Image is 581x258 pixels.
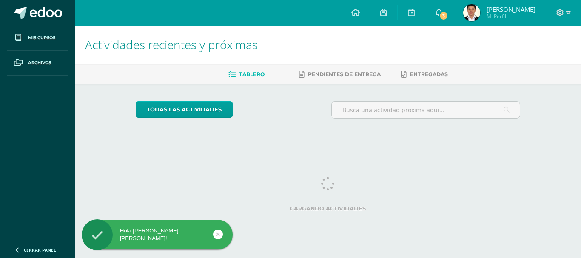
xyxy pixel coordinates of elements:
[28,60,51,66] span: Archivos
[401,68,448,81] a: Entregadas
[410,71,448,77] span: Entregadas
[24,247,56,253] span: Cerrar panel
[82,227,233,242] div: Hola [PERSON_NAME], [PERSON_NAME]!
[487,13,535,20] span: Mi Perfil
[299,68,381,81] a: Pendientes de entrega
[239,71,265,77] span: Tablero
[332,102,520,118] input: Busca una actividad próxima aquí...
[136,205,521,212] label: Cargando actividades
[487,5,535,14] span: [PERSON_NAME]
[7,51,68,76] a: Archivos
[85,37,258,53] span: Actividades recientes y próximas
[463,4,480,21] img: 93d61811054d19111c8343ac2bb20b46.png
[136,101,233,118] a: todas las Actividades
[308,71,381,77] span: Pendientes de entrega
[228,68,265,81] a: Tablero
[28,34,55,41] span: Mis cursos
[7,26,68,51] a: Mis cursos
[439,11,448,20] span: 3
